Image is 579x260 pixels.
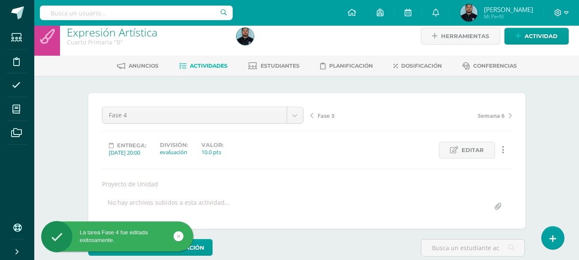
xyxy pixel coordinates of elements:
[484,5,533,14] span: [PERSON_NAME]
[67,25,157,39] a: Expresión Artística
[99,180,515,188] div: Proyecto de Unidad
[201,142,223,148] label: Valor:
[237,28,254,45] img: cb83c24c200120ea80b7b14cedb5cea0.png
[160,148,188,156] div: evaluación
[320,59,373,73] a: Planificación
[160,142,188,148] label: División:
[318,112,334,120] span: Fase 3
[462,142,484,158] span: Editar
[411,111,512,120] a: Semana 6
[421,28,500,45] a: Herramientas
[525,28,558,44] span: Actividad
[190,63,228,69] span: Actividades
[109,107,280,123] span: Fase 4
[117,59,159,73] a: Anuncios
[441,28,489,44] span: Herramientas
[484,13,533,20] span: Mi Perfil
[462,59,517,73] a: Conferencias
[201,148,223,156] div: 10.0 pts
[108,198,230,215] div: No hay archivos subidos a esta actividad...
[117,142,146,149] span: Entrega:
[179,59,228,73] a: Actividades
[129,63,159,69] span: Anuncios
[393,59,442,73] a: Dosificación
[310,111,411,120] a: Fase 3
[401,63,442,69] span: Dosificación
[102,107,303,123] a: Fase 4
[478,112,504,120] span: Semana 6
[40,6,233,20] input: Busca un usuario...
[473,63,517,69] span: Conferencias
[261,63,300,69] span: Estudiantes
[329,63,373,69] span: Planificación
[248,59,300,73] a: Estudiantes
[504,28,569,45] a: Actividad
[67,26,226,38] h1: Expresión Artística
[67,38,226,46] div: Cuarto Primaria 'B'
[109,149,146,156] div: [DATE] 20:00
[41,229,193,244] div: La tarea Fase 4 fue editada exitosamente.
[460,4,477,21] img: cb83c24c200120ea80b7b14cedb5cea0.png
[421,239,525,256] input: Busca un estudiante aquí...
